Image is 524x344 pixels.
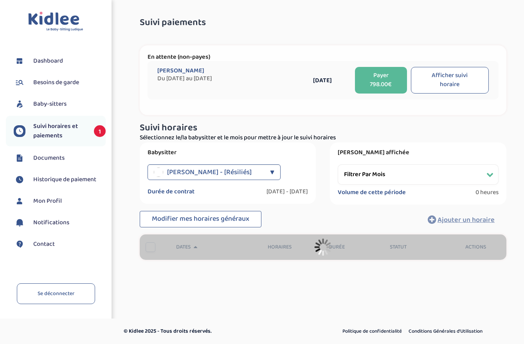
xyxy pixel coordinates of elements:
a: Politique de confidentialité [340,326,405,337]
a: Documents [14,152,106,164]
span: Notifications [33,218,69,227]
button: Afficher suivi horaire [411,67,489,94]
a: Notifications [14,217,106,229]
span: Besoins de garde [33,78,79,87]
div: [DATE] [294,76,351,85]
button: Ajouter un horaire [416,211,506,228]
img: notification.svg [14,217,25,229]
label: [PERSON_NAME] affichée [338,149,499,157]
a: Mon Profil [14,195,106,207]
a: Historique de paiement [14,174,106,186]
button: Modifier mes horaires généraux [140,211,261,227]
img: besoin.svg [14,77,25,88]
a: Besoins de garde [14,77,106,88]
span: Du [DATE] au [DATE] [157,75,294,83]
a: Conditions Générales d’Utilisation [406,326,485,337]
div: ▼ [270,164,274,180]
img: suivihoraire.svg [14,174,25,186]
a: Baby-sitters [14,98,106,110]
a: Se déconnecter [17,283,95,304]
img: dashboard.svg [14,55,25,67]
img: documents.svg [14,152,25,164]
p: En attente (non-payes) [148,53,499,61]
a: Dashboard [14,55,106,67]
span: 1 [94,125,106,137]
a: Suivi horaires et paiements 1 [14,122,106,140]
img: loader_sticker.gif [314,238,332,256]
label: Babysitter [148,149,308,157]
span: [PERSON_NAME] [157,67,204,75]
button: Payer 798.00€ [355,67,407,94]
span: Suivi paiements [140,18,206,28]
img: logo.svg [28,12,83,32]
a: Contact [14,238,106,250]
span: Suivi horaires et paiements [33,122,86,140]
span: Baby-sitters [33,99,67,109]
img: profil.svg [14,195,25,207]
label: [DATE] - [DATE] [267,188,308,196]
h3: Suivi horaires [140,123,507,133]
span: Historique de paiement [33,175,96,184]
label: Volume de cette période [338,189,406,196]
span: Dashboard [33,56,63,66]
span: [PERSON_NAME] - [Résiliés] [167,164,252,180]
span: Mon Profil [33,196,62,206]
img: babysitters.svg [14,98,25,110]
span: Contact [33,240,55,249]
img: suivihoraire.svg [14,125,25,137]
img: contact.svg [14,238,25,250]
span: Ajouter un horaire [438,214,495,225]
label: Durée de contrat [148,188,194,196]
span: Documents [33,153,65,163]
p: Sélectionnez le/la babysitter et le mois pour mettre à jour le suivi horaires [140,133,507,142]
p: © Kidlee 2025 - Tous droits réservés. [124,327,295,335]
span: 0 heures [475,189,499,196]
span: Modifier mes horaires généraux [152,213,249,224]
